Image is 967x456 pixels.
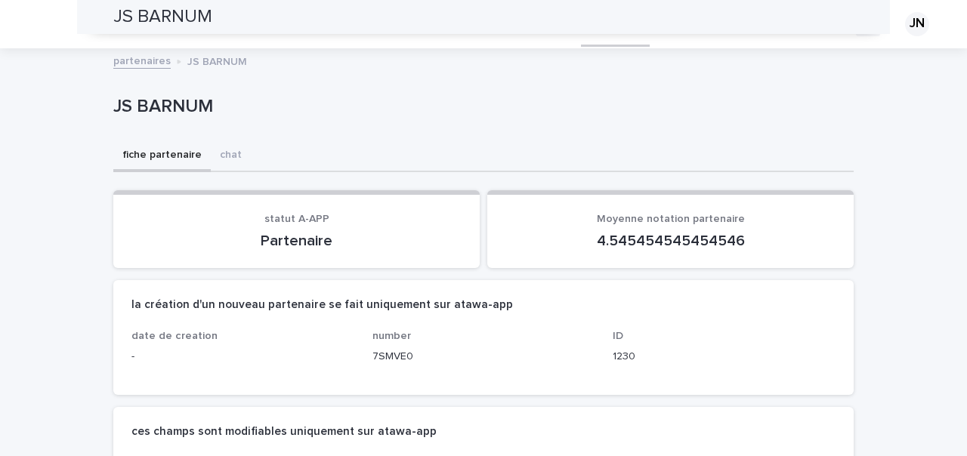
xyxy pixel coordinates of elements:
img: Ls34BcGeRexTGTNfXpUC [30,9,177,39]
p: JS BARNUM [113,96,848,118]
button: chat [211,140,251,172]
p: 7SMVE0 [372,349,595,365]
p: 1230 [613,349,836,365]
p: Partenaire [131,232,462,250]
p: JS BARNUM [187,52,247,69]
div: JN [905,12,929,36]
h2: la création d'un nouveau partenaire se fait uniquement sur atawa-app [131,298,513,312]
h2: ces champs sont modifiables uniquement sur atawa-app [131,425,437,439]
button: fiche partenaire [113,140,211,172]
span: number [372,331,411,341]
a: partenaires [113,51,171,69]
span: date de creation [131,331,218,341]
span: statut A-APP [264,214,329,224]
p: 4.545454545454546 [505,232,836,250]
span: ID [613,331,623,341]
span: Moyenne notation partenaire [597,214,745,224]
p: - [131,349,354,365]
